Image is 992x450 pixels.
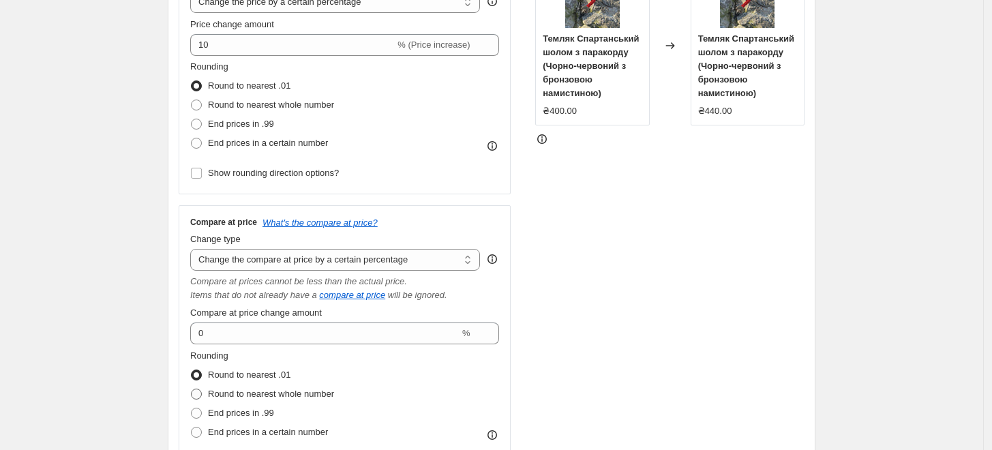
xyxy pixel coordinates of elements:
span: Compare at price change amount [190,307,322,318]
span: Rounding [190,61,228,72]
button: compare at price [319,290,385,300]
span: Change type [190,234,241,244]
i: Items that do not already have a [190,290,317,300]
button: What's the compare at price? [262,217,378,228]
input: -15 [190,34,395,56]
div: ₴400.00 [543,104,577,118]
div: help [485,252,499,266]
span: End prices in a certain number [208,138,328,148]
span: % [462,328,470,338]
span: Round to nearest .01 [208,370,290,380]
span: Round to nearest whole number [208,389,334,399]
span: Темляк Спартанський шолом з паракорду (Чорно-червоний з бронзовою намистиною) [698,33,794,98]
span: Rounding [190,350,228,361]
span: End prices in .99 [208,119,274,129]
span: Round to nearest whole number [208,100,334,110]
h3: Compare at price [190,217,257,228]
input: -15 [190,322,460,344]
span: Price change amount [190,19,274,29]
span: End prices in .99 [208,408,274,418]
span: Round to nearest .01 [208,80,290,91]
div: ₴440.00 [698,104,732,118]
i: will be ignored. [388,290,447,300]
i: Compare at prices cannot be less than the actual price. [190,276,407,286]
span: Show rounding direction options? [208,168,339,178]
span: % (Price increase) [397,40,470,50]
span: Темляк Спартанський шолом з паракорду (Чорно-червоний з бронзовою намистиною) [543,33,639,98]
span: End prices in a certain number [208,427,328,437]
